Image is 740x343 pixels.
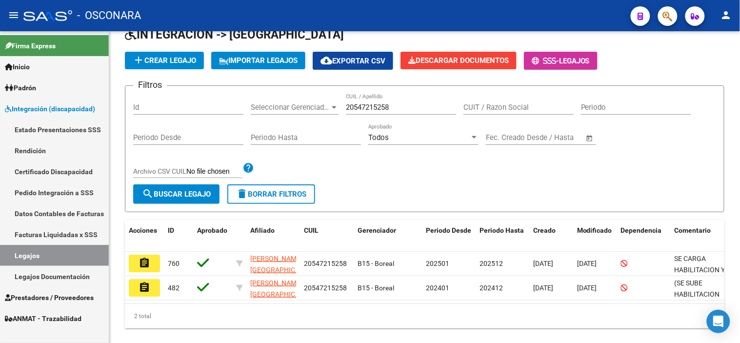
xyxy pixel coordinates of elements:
[707,310,730,333] div: Open Intercom Messenger
[250,226,275,234] span: Afiliado
[671,220,729,252] datatable-header-cell: Comentario
[133,78,167,92] h3: Filtros
[532,57,559,65] span: -
[426,226,471,234] span: Periodo Desde
[236,190,306,199] span: Borrar Filtros
[5,313,81,324] span: ANMAT - Trazabilidad
[133,184,220,204] button: Buscar Legajo
[573,220,617,252] datatable-header-cell: Modificado
[168,260,180,267] span: 760
[533,284,553,292] span: [DATE]
[5,103,95,114] span: Integración (discapacidad)
[139,282,150,293] mat-icon: assignment
[219,56,298,65] span: IMPORTAR LEGAJOS
[142,190,211,199] span: Buscar Legajo
[125,28,344,41] span: INTEGRACION -> [GEOGRAPHIC_DATA]
[534,133,581,142] input: Fecha fin
[8,9,20,21] mat-icon: menu
[164,220,193,252] datatable-header-cell: ID
[368,133,389,142] span: Todos
[129,226,157,234] span: Acciones
[304,226,319,234] span: CUIL
[5,61,30,72] span: Inicio
[358,226,396,234] span: Gerenciador
[133,54,144,66] mat-icon: add
[236,188,248,200] mat-icon: delete
[533,226,556,234] span: Creado
[313,52,393,70] button: Exportar CSV
[408,56,509,65] span: Descargar Documentos
[186,167,242,176] input: Archivo CSV CUIL
[251,103,330,112] span: Seleccionar Gerenciador
[133,56,196,65] span: Crear Legajo
[125,52,204,69] button: Crear Legajo
[211,52,305,69] button: IMPORTAR LEGAJOS
[5,292,94,303] span: Prestadores / Proveedores
[246,220,300,252] datatable-header-cell: Afiliado
[524,52,598,70] button: -Legajos
[133,167,186,175] span: Archivo CSV CUIL
[227,184,315,204] button: Borrar Filtros
[476,220,529,252] datatable-header-cell: Periodo Hasta
[5,40,56,51] span: Firma Express
[358,260,394,267] span: B15 - Boreal
[300,220,354,252] datatable-header-cell: CUIL
[422,220,476,252] datatable-header-cell: Periodo Desde
[168,226,174,234] span: ID
[426,284,449,292] span: 202401
[5,82,36,93] span: Padrón
[77,5,141,26] span: - OSCONARA
[480,226,524,234] span: Periodo Hasta
[480,284,503,292] span: 202412
[250,255,316,274] span: [PERSON_NAME][GEOGRAPHIC_DATA]
[193,220,232,252] datatable-header-cell: Aprobado
[320,55,332,66] mat-icon: cloud_download
[621,226,662,234] span: Dependencia
[320,57,385,65] span: Exportar CSV
[197,226,227,234] span: Aprobado
[400,52,517,69] button: Descargar Documentos
[480,260,503,267] span: 202512
[304,284,347,292] span: 20547215258
[242,162,254,174] mat-icon: help
[533,260,553,267] span: [DATE]
[584,133,596,144] button: Open calendar
[304,260,347,267] span: 20547215258
[577,260,597,267] span: [DATE]
[125,220,164,252] datatable-header-cell: Acciones
[250,279,316,298] span: [PERSON_NAME][GEOGRAPHIC_DATA]
[675,226,711,234] span: Comentario
[168,284,180,292] span: 482
[486,133,525,142] input: Fecha inicio
[577,226,612,234] span: Modificado
[125,304,724,328] div: 2 total
[720,9,732,21] mat-icon: person
[559,57,590,65] span: Legajos
[617,220,671,252] datatable-header-cell: Dependencia
[426,260,449,267] span: 202501
[139,257,150,269] mat-icon: assignment
[358,284,394,292] span: B15 - Boreal
[142,188,154,200] mat-icon: search
[577,284,597,292] span: [DATE]
[354,220,422,252] datatable-header-cell: Gerenciador
[529,220,573,252] datatable-header-cell: Creado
